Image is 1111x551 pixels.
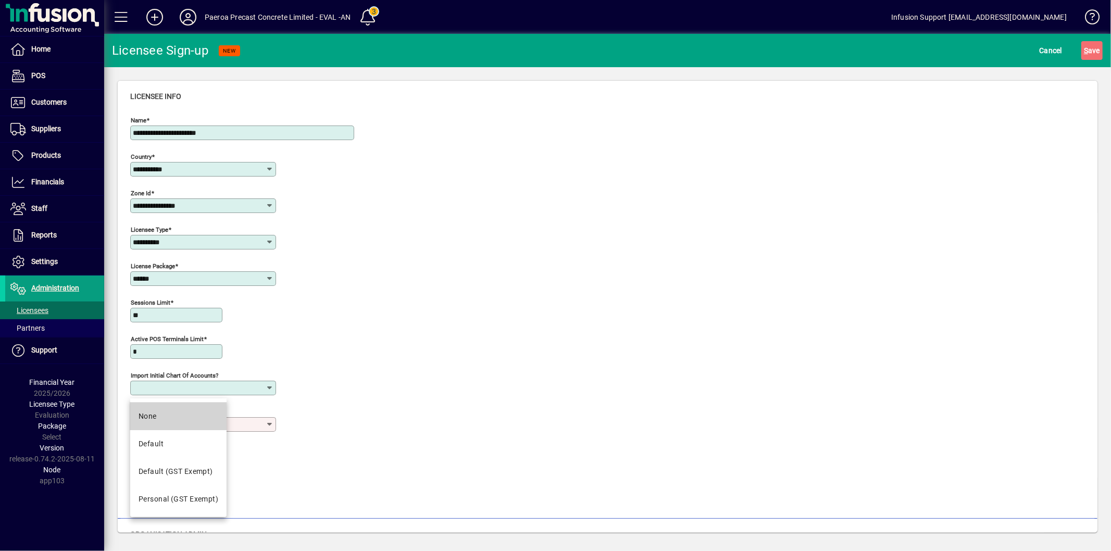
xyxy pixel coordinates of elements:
[1037,41,1065,60] button: Cancel
[30,378,75,386] span: Financial Year
[131,226,168,233] mat-label: Licensee Type
[139,466,213,477] div: Default (GST Exempt)
[31,124,61,133] span: Suppliers
[131,190,151,197] mat-label: Zone Id
[31,346,57,354] span: Support
[1081,41,1103,60] button: Save
[5,222,104,248] a: Reports
[1084,42,1100,59] span: ave
[1040,42,1063,59] span: Cancel
[131,153,152,160] mat-label: Country
[139,494,218,505] div: Personal (GST Exempt)
[131,262,175,270] mat-label: License Package
[130,458,227,485] mat-option: Default (GST Exempt)
[5,90,104,116] a: Customers
[5,319,104,337] a: Partners
[31,204,47,212] span: Staff
[10,324,45,332] span: Partners
[112,42,208,59] div: Licensee Sign-up
[131,372,218,379] mat-label: Import initial Chart of Accounts?
[5,36,104,62] a: Home
[31,71,45,80] span: POS
[171,8,205,27] button: Profile
[130,485,227,513] mat-option: Personal (GST Exempt)
[31,284,79,292] span: Administration
[44,466,61,474] span: Node
[38,422,66,430] span: Package
[131,299,170,306] mat-label: Sessions Limit
[139,411,157,422] span: None
[5,116,104,142] a: Suppliers
[5,143,104,169] a: Products
[40,444,65,452] span: Version
[5,337,104,364] a: Support
[1084,46,1088,55] span: S
[139,439,164,449] div: Default
[31,178,64,186] span: Financials
[130,430,227,458] mat-option: Default
[5,169,104,195] a: Financials
[31,45,51,53] span: Home
[131,117,146,124] mat-label: Name
[138,8,171,27] button: Add
[5,63,104,89] a: POS
[223,47,236,54] span: NEW
[31,151,61,159] span: Products
[31,231,57,239] span: Reports
[5,196,104,222] a: Staff
[1077,2,1098,36] a: Knowledge Base
[31,257,58,266] span: Settings
[205,9,351,26] div: Paeroa Precast Concrete Limited - EVAL -AN
[30,400,75,408] span: Licensee Type
[5,249,104,275] a: Settings
[31,98,67,106] span: Customers
[5,302,104,319] a: Licensees
[130,530,207,539] span: Organisation Admin
[131,335,204,343] mat-label: Active POS Terminals Limit
[130,92,181,101] span: Licensee Info
[891,9,1067,26] div: Infusion Support [EMAIL_ADDRESS][DOMAIN_NAME]
[10,306,48,315] span: Licensees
